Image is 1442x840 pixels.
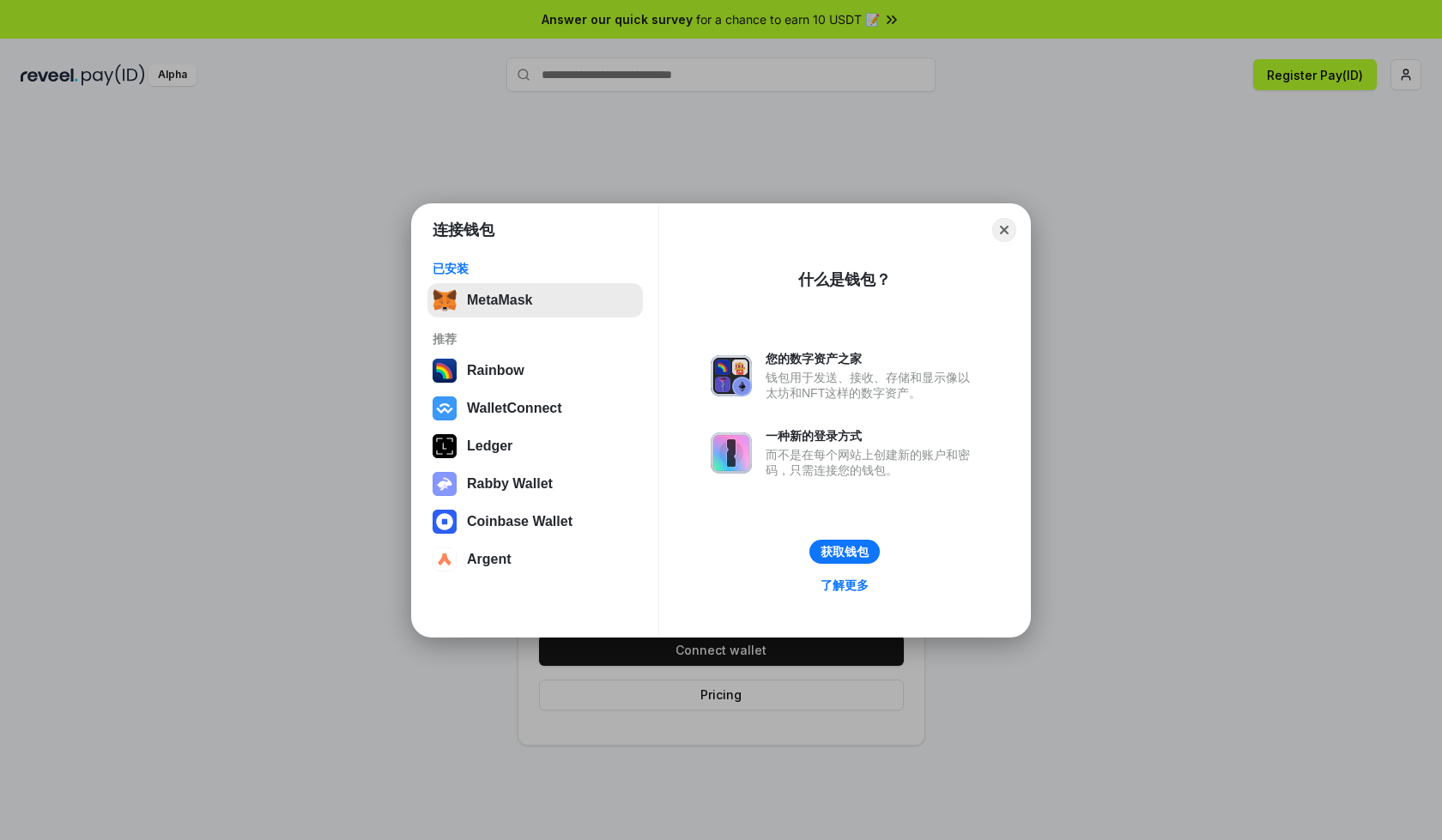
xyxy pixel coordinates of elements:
[798,269,891,290] div: 什么是钱包？
[433,359,457,383] img: svg+xml,%3Csvg%20width%3D%22120%22%20height%3D%22120%22%20viewBox%3D%220%200%20120%20120%22%20fil...
[711,355,752,396] img: svg+xml,%3Csvg%20xmlns%3D%22http%3A%2F%2Fwww.w3.org%2F2000%2Fsvg%22%20fill%3D%22none%22%20viewBox...
[821,577,869,593] div: 了解更多
[433,288,457,312] img: svg+xml,%3Csvg%20fill%3D%22none%22%20height%3D%2233%22%20viewBox%3D%220%200%2035%2033%22%20width%...
[427,542,643,577] button: Argent
[766,370,978,401] div: 钱包用于发送、接收、存储和显示像以太坊和NFT这样的数字资产。
[427,354,643,388] button: Rainbow
[467,514,573,529] div: Coinbase Wallet
[427,429,643,463] button: Ledger
[433,261,638,276] div: 已安装
[427,283,643,317] button: MetaMask
[427,505,643,539] button: Coinbase Wallet
[467,552,512,567] div: Argent
[433,547,457,571] img: svg+xml,%3Csvg%20width%3D%2228%22%20height%3D%2228%22%20viewBox%3D%220%200%2028%2028%22%20fill%3D...
[433,396,457,420] img: svg+xml,%3Csvg%20width%3D%2228%22%20height%3D%2228%22%20viewBox%3D%220%200%2028%2028%22%20fill%3D...
[467,293,532,308] div: MetaMask
[467,401,562,416] div: WalletConnect
[433,472,457,496] img: svg+xml,%3Csvg%20xmlns%3D%22http%3A%2F%2Fwww.w3.org%2F2000%2Fsvg%22%20fill%3D%22none%22%20viewBox...
[766,351,978,366] div: 您的数字资产之家
[433,331,638,347] div: 推荐
[427,391,643,426] button: WalletConnect
[467,438,512,454] div: Ledger
[766,428,978,444] div: 一种新的登录方式
[810,574,879,596] a: 了解更多
[809,540,880,564] button: 获取钱包
[433,510,457,534] img: svg+xml,%3Csvg%20width%3D%2228%22%20height%3D%2228%22%20viewBox%3D%220%200%2028%2028%22%20fill%3D...
[711,432,752,474] img: svg+xml,%3Csvg%20xmlns%3D%22http%3A%2F%2Fwww.w3.org%2F2000%2Fsvg%22%20fill%3D%22none%22%20viewBox...
[433,434,457,458] img: svg+xml,%3Csvg%20xmlns%3D%22http%3A%2F%2Fwww.w3.org%2F2000%2Fsvg%22%20width%3D%2228%22%20height%3...
[821,544,869,559] div: 获取钱包
[427,467,643,501] button: Rabby Wallet
[467,476,553,492] div: Rabby Wallet
[992,218,1016,242] button: Close
[467,363,524,378] div: Rainbow
[766,447,978,478] div: 而不是在每个网站上创建新的账户和密码，只需连接您的钱包。
[433,220,494,240] h1: 连接钱包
